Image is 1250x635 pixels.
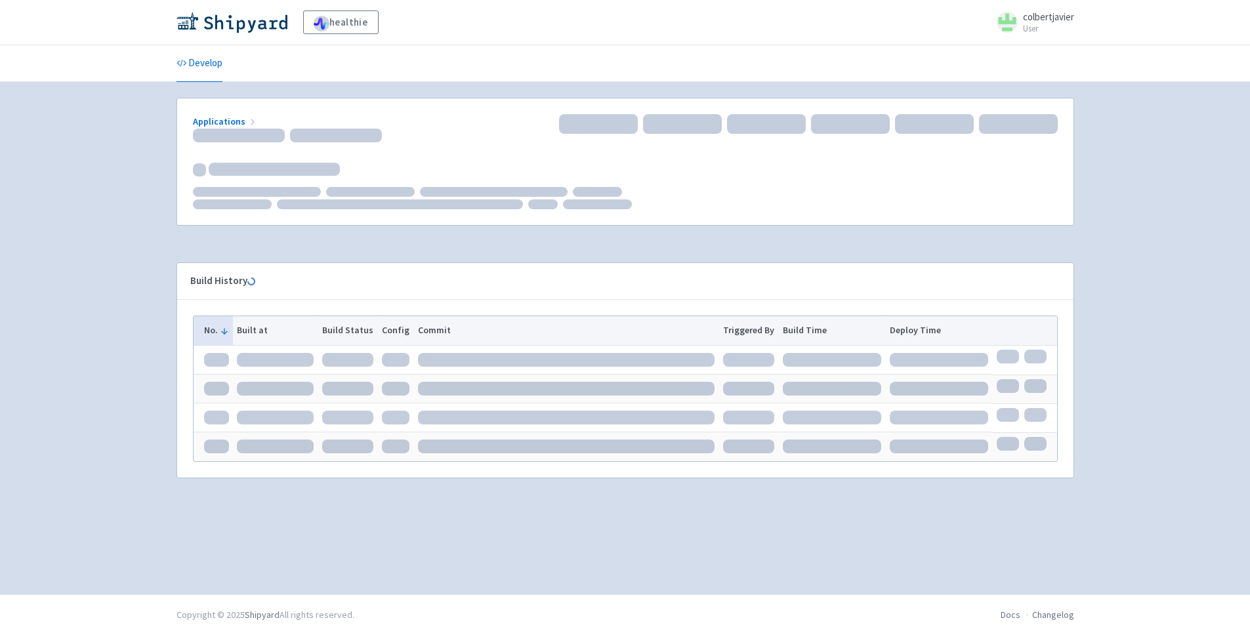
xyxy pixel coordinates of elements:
th: Build Status [318,316,378,345]
a: Develop [177,45,222,82]
img: Shipyard logo [177,12,287,33]
a: Shipyard [245,609,280,621]
a: Applications [193,115,258,127]
span: colbertjavier [1023,10,1074,23]
div: Build History [190,274,1039,289]
th: Built at [233,316,318,345]
a: Changelog [1032,609,1074,621]
a: healthie [303,10,379,34]
th: Config [377,316,413,345]
a: colbertjavier User [989,12,1074,33]
button: No. [204,323,229,337]
small: User [1023,24,1074,33]
th: Triggered By [719,316,779,345]
th: Build Time [779,316,886,345]
div: Copyright © 2025 All rights reserved. [177,608,354,622]
th: Commit [413,316,719,345]
a: Docs [1001,609,1020,621]
th: Deploy Time [885,316,992,345]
